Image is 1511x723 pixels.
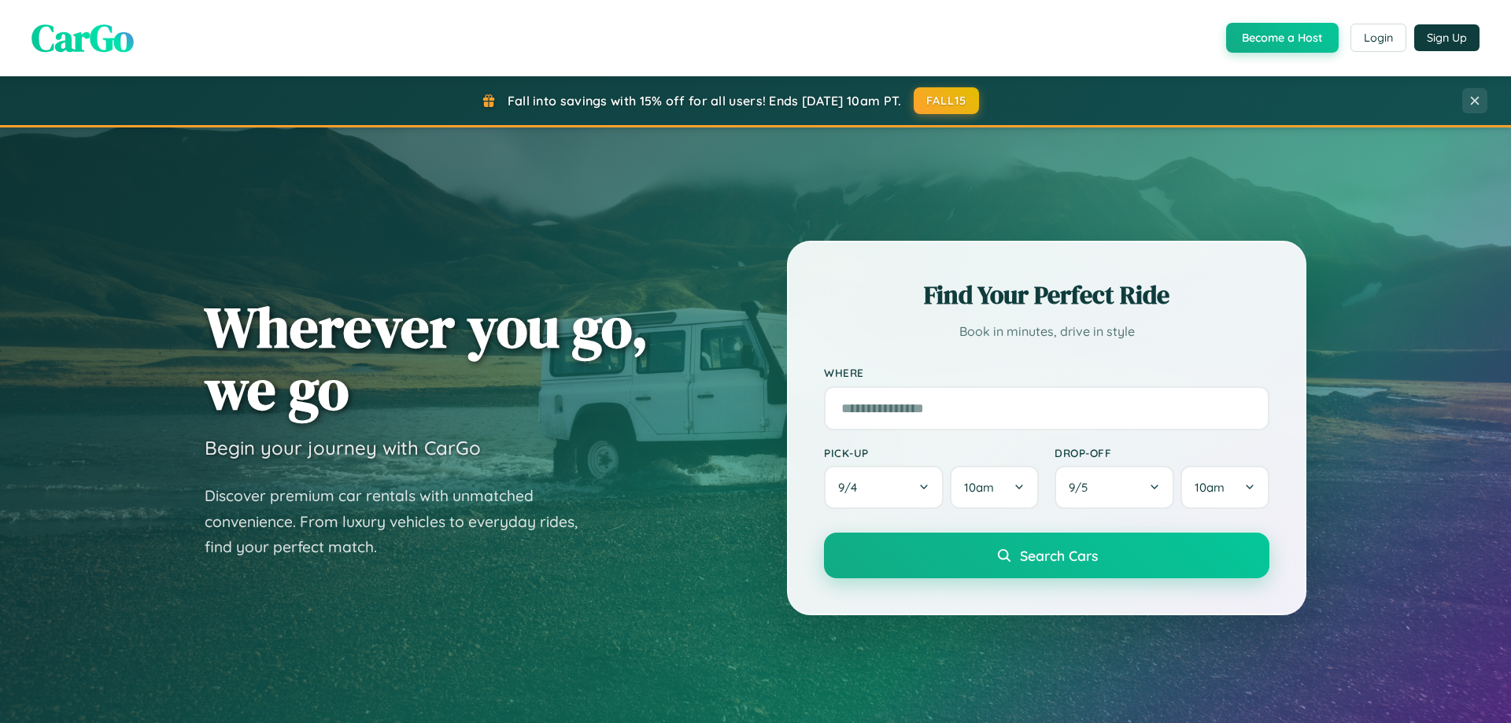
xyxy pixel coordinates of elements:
[964,480,994,495] span: 10am
[1180,466,1269,509] button: 10am
[824,320,1269,343] p: Book in minutes, drive in style
[1195,480,1225,495] span: 10am
[31,12,134,64] span: CarGo
[1020,547,1098,564] span: Search Cars
[1226,23,1339,53] button: Become a Host
[1414,24,1480,51] button: Sign Up
[205,296,648,420] h1: Wherever you go, we go
[950,466,1039,509] button: 10am
[824,533,1269,578] button: Search Cars
[205,436,481,459] h3: Begin your journey with CarGo
[205,483,598,560] p: Discover premium car rentals with unmatched convenience. From luxury vehicles to everyday rides, ...
[914,87,980,114] button: FALL15
[824,446,1039,459] label: Pick-up
[1055,446,1269,459] label: Drop-off
[1069,480,1095,495] span: 9 / 5
[824,367,1269,380] label: Where
[1350,24,1406,52] button: Login
[1055,466,1174,509] button: 9/5
[824,278,1269,312] h2: Find Your Perfect Ride
[824,466,944,509] button: 9/4
[508,93,902,109] span: Fall into savings with 15% off for all users! Ends [DATE] 10am PT.
[838,480,865,495] span: 9 / 4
